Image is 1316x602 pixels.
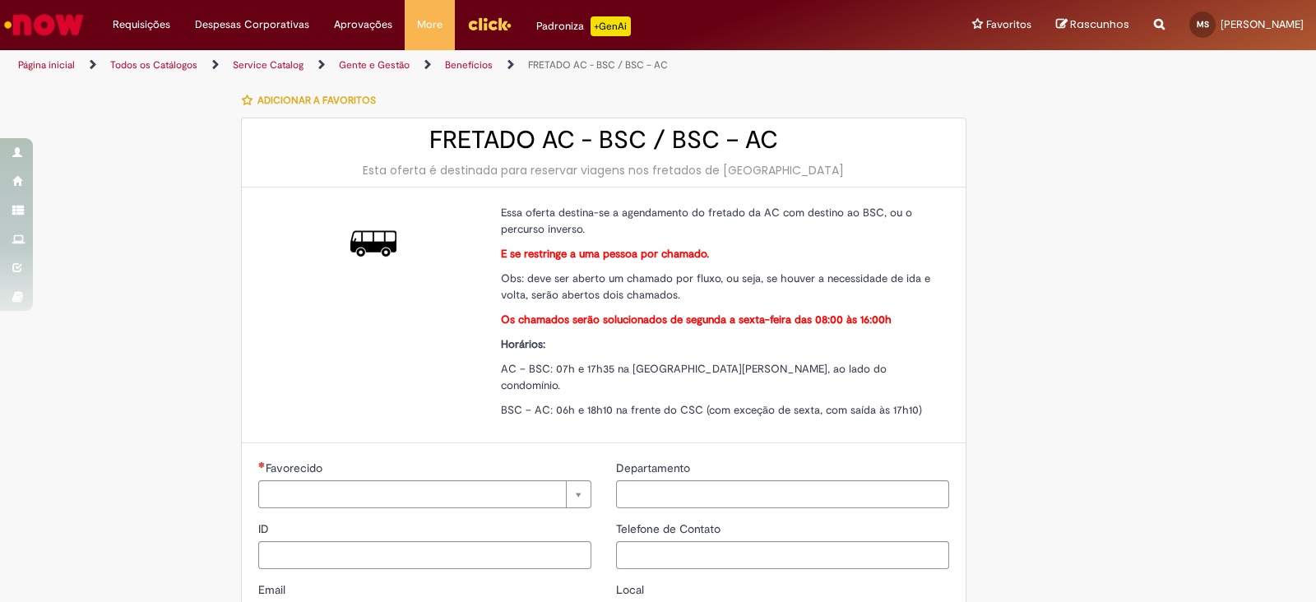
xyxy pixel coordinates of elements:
h2: FRETADO AC - BSC / BSC – AC [258,127,949,154]
span: Local [616,582,647,597]
span: Rascunhos [1070,16,1129,32]
button: Adicionar a Favoritos [241,83,385,118]
span: Telefone de Contato [616,521,724,536]
span: More [417,16,443,33]
span: BSC – AC: 06h e 18h10 na frente do CSC (com exceção de sexta, com saída às 17h10) [501,403,922,417]
input: Departamento [616,480,949,508]
strong: E se restringe a uma pessoa por chamado. [501,247,709,261]
span: Favoritos [986,16,1031,33]
input: Telefone de Contato [616,541,949,569]
span: ID [258,521,272,536]
p: +GenAi [591,16,631,36]
a: Limpar campo Favorecido [258,480,591,508]
div: Padroniza [536,16,631,36]
img: click_logo_yellow_360x200.png [467,12,512,36]
span: Despesas Corporativas [195,16,309,33]
span: Requisições [113,16,170,33]
img: ServiceNow [2,8,86,41]
a: Gente e Gestão [339,58,410,72]
img: FRETADO AC - BSC / BSC – AC [350,220,396,266]
span: Aprovações [334,16,392,33]
a: Todos os Catálogos [110,58,197,72]
span: Essa oferta destina-se a agendamento do fretado da AC com destino ao BSC, ou o percurso inverso. [501,206,912,236]
a: Rascunhos [1056,17,1129,33]
ul: Trilhas de página [12,50,865,81]
span: [PERSON_NAME] [1221,17,1304,31]
a: Benefícios [445,58,493,72]
span: Necessários - Favorecido [266,461,326,475]
input: ID [258,541,591,569]
strong: Horários: [501,337,545,351]
strong: Os chamados serão solucionados de segunda a sexta-feira das 08:00 às 16:00h [501,313,892,326]
span: Adicionar a Favoritos [257,94,376,107]
span: MS [1197,19,1209,30]
a: Página inicial [18,58,75,72]
div: Esta oferta é destinada para reservar viagens nos fretados de [GEOGRAPHIC_DATA] [258,162,949,178]
span: Necessários [258,461,266,468]
a: FRETADO AC - BSC / BSC – AC [528,58,668,72]
span: Obs: deve ser aberto um chamado por fluxo, ou seja, se houver a necessidade de ida e volta, serão... [501,271,930,302]
span: AC – BSC: 07h e 17h35 na [GEOGRAPHIC_DATA][PERSON_NAME], ao lado do condomínio. [501,362,887,392]
span: Email [258,582,289,597]
a: Service Catalog [233,58,304,72]
span: Departamento [616,461,693,475]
